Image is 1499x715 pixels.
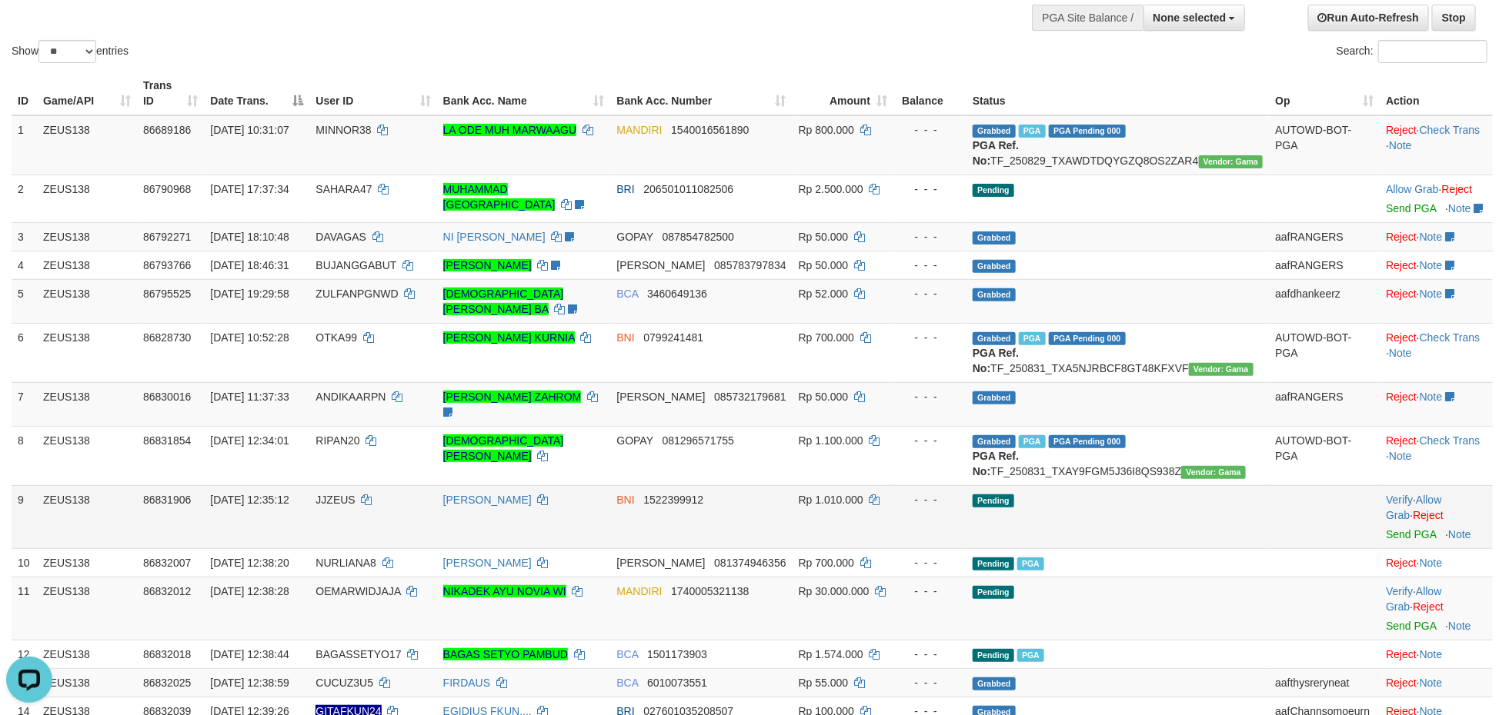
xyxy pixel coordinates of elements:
td: AUTOWD-BOT-PGA [1269,115,1380,175]
span: [DATE] 12:35:12 [210,494,289,506]
span: Grabbed [973,435,1016,448]
span: DAVAGAS [315,231,366,243]
th: ID [12,71,37,115]
td: ZEUS138 [37,577,137,640]
span: 86831854 [143,434,191,447]
div: - - - [900,286,960,301]
a: Reject [1386,648,1417,660]
span: Copy 081296571755 to clipboard [663,434,734,447]
span: GOPAY [616,231,653,243]
select: Showentries [38,40,96,63]
td: ZEUS138 [37,115,137,175]
span: Rp 50.000 [799,259,849,271]
a: LA ODE MUH MARWAAGU [443,124,576,136]
span: Copy 0799241481 to clipboard [644,331,704,344]
span: Pending [973,586,1014,599]
span: MANDIRI [616,124,662,136]
span: MINNOR38 [315,124,371,136]
td: ZEUS138 [37,323,137,382]
span: [DATE] 10:31:07 [210,124,289,136]
td: 2 [12,175,37,222]
span: 86689186 [143,124,191,136]
span: 86831906 [143,494,191,506]
span: [DATE] 12:38:20 [210,557,289,569]
a: Reject [1386,677,1417,689]
td: 8 [12,426,37,485]
input: Search: [1378,40,1487,63]
div: PGA Site Balance / [1032,5,1143,31]
span: Grabbed [973,260,1016,273]
span: Copy 1522399912 to clipboard [644,494,704,506]
span: PGA Pending [1049,435,1126,448]
span: Rp 50.000 [799,391,849,403]
span: [DATE] 12:34:01 [210,434,289,447]
span: Rp 700.000 [799,557,854,569]
td: 10 [12,548,37,577]
span: BUJANGGABUT [315,259,396,271]
td: 3 [12,222,37,251]
span: ZULFANPGNWD [315,288,398,300]
td: · · [1380,577,1493,640]
span: Copy 1540016561890 to clipboard [671,124,749,136]
span: OEMARWIDJAJA [315,585,400,597]
div: - - - [900,647,960,662]
th: Amount: activate to sort column ascending [793,71,893,115]
span: Copy 1501173903 to clipboard [647,648,707,660]
a: [PERSON_NAME] KURNIA [443,331,575,344]
td: 11 [12,577,37,640]
a: Note [1448,528,1471,540]
a: Send PGA [1386,202,1436,214]
span: Pending [973,494,1014,507]
td: ZEUS138 [37,175,137,222]
a: [PERSON_NAME] ZAHROM [443,391,582,403]
span: Grabbed [973,288,1016,301]
span: OTKA99 [315,331,357,344]
a: [PERSON_NAME] [443,557,532,569]
span: Copy 085732179681 to clipboard [714,391,786,403]
span: [DATE] 17:37:34 [210,183,289,195]
span: Copy 206501011082506 to clipboard [644,183,734,195]
a: [DEMOGRAPHIC_DATA][PERSON_NAME] [443,434,564,462]
span: 86832012 [143,585,191,597]
div: - - - [900,389,960,404]
th: Game/API: activate to sort column ascending [37,71,137,115]
div: - - - [900,433,960,448]
td: aafRANGERS [1269,222,1380,251]
span: [DATE] 19:29:58 [210,288,289,300]
a: Reject [1413,600,1444,613]
a: Reject [1442,183,1473,195]
div: - - - [900,330,960,345]
span: · [1386,183,1441,195]
a: Note [1448,202,1471,214]
a: Note [1420,259,1443,271]
span: Copy 085783797834 to clipboard [714,259,786,271]
a: Reject [1386,391,1417,403]
td: · [1380,640,1493,668]
td: ZEUS138 [37,640,137,668]
a: Note [1389,450,1412,462]
span: 86793766 [143,259,191,271]
div: - - - [900,122,960,138]
span: Pending [973,184,1014,197]
a: [PERSON_NAME] [443,494,532,506]
span: Marked by aafsreyleap [1017,649,1044,662]
td: · · [1380,426,1493,485]
div: - - - [900,492,960,507]
span: 86832007 [143,557,191,569]
a: Note [1420,557,1443,569]
span: Grabbed [973,125,1016,138]
th: User ID: activate to sort column ascending [309,71,436,115]
a: Note [1420,391,1443,403]
th: Date Trans.: activate to sort column descending [204,71,309,115]
span: Vendor URL: https://trx31.1velocity.biz [1181,466,1246,479]
span: [DATE] 12:38:28 [210,585,289,597]
div: - - - [900,229,960,244]
span: RIPAN20 [315,434,359,447]
a: Reject [1386,331,1417,344]
span: Copy 1740005321138 to clipboard [671,585,749,597]
a: Reject [1413,509,1444,521]
span: PGA Pending [1049,332,1126,345]
a: Send PGA [1386,528,1436,540]
span: PGA Pending [1049,125,1126,138]
td: AUTOWD-BOT-PGA [1269,426,1380,485]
